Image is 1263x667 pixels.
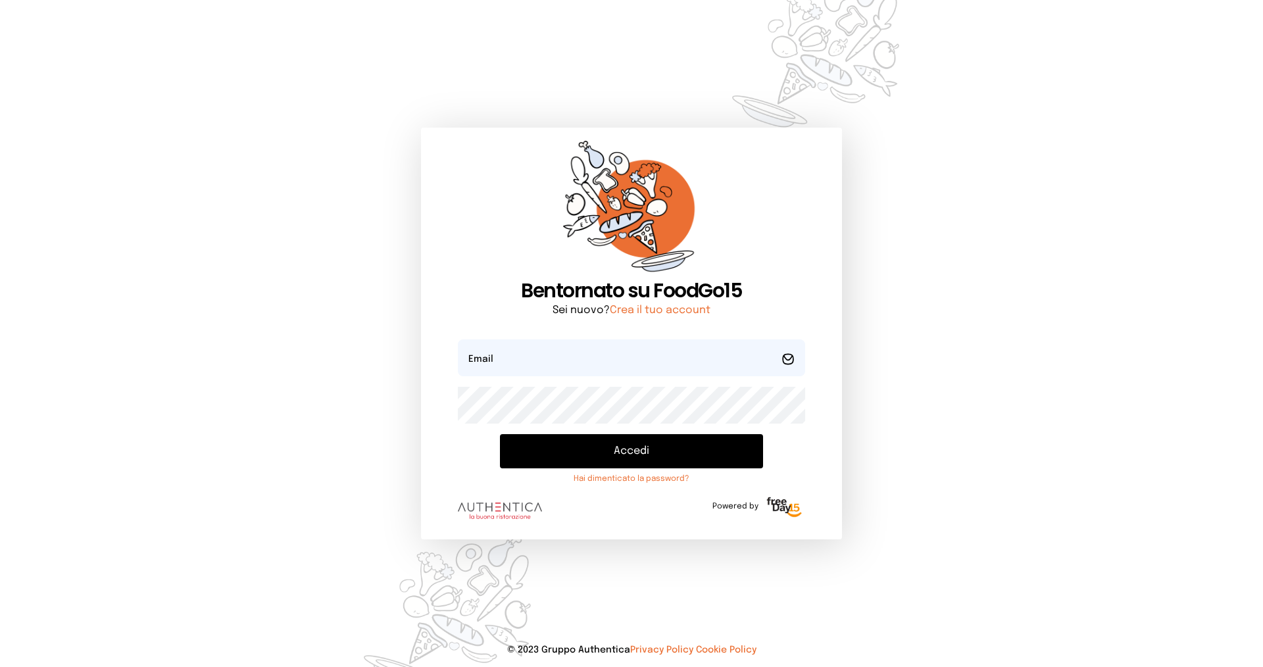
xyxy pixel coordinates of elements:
[458,503,542,520] img: logo.8f33a47.png
[696,645,756,655] a: Cookie Policy
[630,645,693,655] a: Privacy Policy
[500,434,763,468] button: Accedi
[563,141,700,280] img: sticker-orange.65babaf.png
[712,501,758,512] span: Powered by
[610,305,710,316] a: Crea il tuo account
[21,643,1242,656] p: © 2023 Gruppo Authentica
[500,474,763,484] a: Hai dimenticato la password?
[458,303,805,318] p: Sei nuovo?
[764,495,805,521] img: logo-freeday.3e08031.png
[458,279,805,303] h1: Bentornato su FoodGo15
